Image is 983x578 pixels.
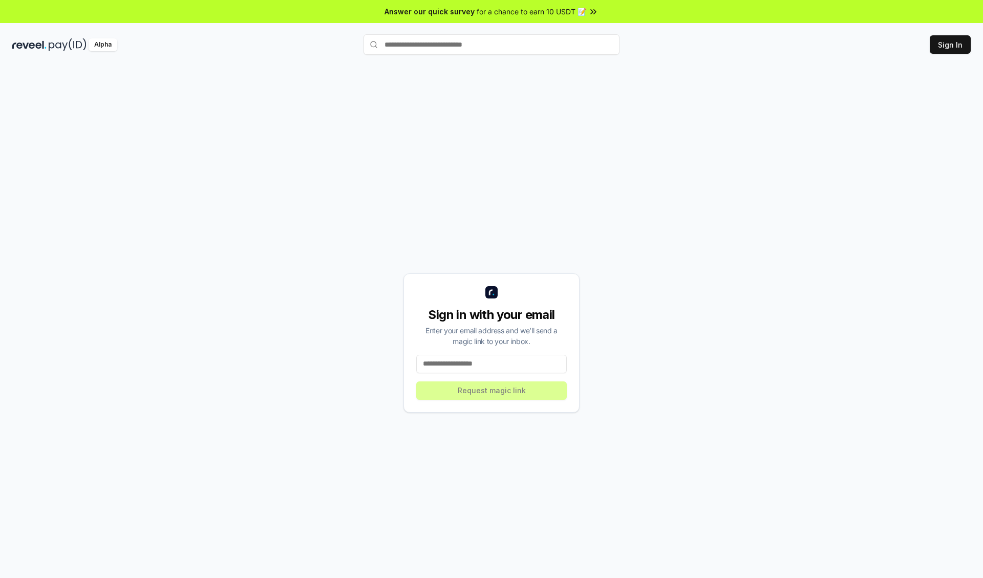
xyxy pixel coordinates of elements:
div: Enter your email address and we’ll send a magic link to your inbox. [416,325,567,347]
img: pay_id [49,38,87,51]
span: for a chance to earn 10 USDT 📝 [477,6,586,17]
div: Sign in with your email [416,307,567,323]
div: Alpha [89,38,117,51]
img: reveel_dark [12,38,47,51]
span: Answer our quick survey [384,6,475,17]
button: Sign In [930,35,971,54]
img: logo_small [485,286,498,298]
